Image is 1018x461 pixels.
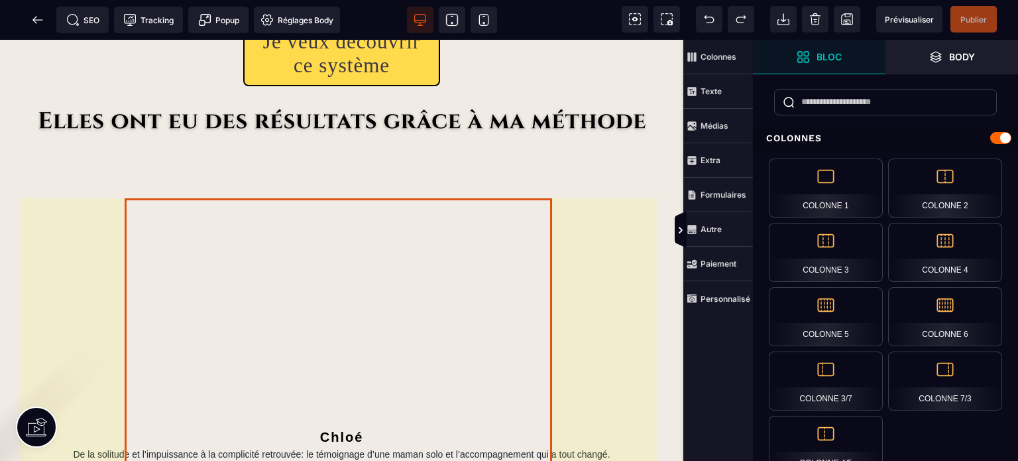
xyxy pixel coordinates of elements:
[701,294,750,304] strong: Personnalisé
[728,6,754,33] span: Rétablir
[949,52,975,62] strong: Body
[960,15,987,25] span: Publier
[701,259,736,269] strong: Paiement
[188,7,249,33] span: Créer une alerte modale
[769,159,883,218] div: Colonne 1
[753,40,885,74] span: Ouvrir les blocs
[123,13,174,27] span: Tracking
[683,178,753,212] span: Formulaires
[769,352,883,411] div: Colonne 3/7
[876,6,942,33] span: Aperçu
[701,155,720,165] strong: Extra
[198,13,239,27] span: Popup
[753,126,1018,151] div: Colonnes
[114,7,183,33] span: Code de suivi
[701,121,728,131] strong: Médias
[683,247,753,281] span: Paiement
[66,13,99,27] span: SEO
[885,40,1018,74] span: Ouvrir les calques
[683,212,753,247] span: Autre
[56,7,109,33] span: Métadata SEO
[888,287,1002,346] div: Colonne 6
[753,211,766,251] span: Afficher les vues
[888,159,1002,218] div: Colonne 2
[769,223,883,282] div: Colonne 3
[20,383,663,428] h2: Chloé
[683,281,753,316] span: Personnalisé
[834,6,860,33] span: Enregistrer
[888,352,1002,411] div: Colonne 7/3
[885,15,934,25] span: Prévisualiser
[260,13,333,27] span: Réglages Body
[683,74,753,109] span: Texte
[254,7,340,33] span: Favicon
[770,6,797,33] span: Importer
[407,7,433,33] span: Voir bureau
[73,409,610,420] span: De la solitude et l’impuissance à la complicité retrouvée: le témoignage d’une maman solo et l’ac...
[683,40,753,74] span: Colonnes
[696,6,722,33] span: Défaire
[701,52,736,62] strong: Colonnes
[950,6,997,33] span: Enregistrer le contenu
[769,287,883,346] div: Colonne 5
[888,223,1002,282] div: Colonne 4
[683,109,753,143] span: Médias
[701,86,722,96] strong: Texte
[20,66,663,100] img: 050c78362420549a7d8620a68c94c432_Ils_ont_eu_des_r%C3%A9sultats_gr%C3%A2ce_%C3%A0_ma_m%C3%A9thode.png
[471,7,497,33] span: Voir mobile
[802,6,828,33] span: Nettoyage
[817,52,842,62] strong: Bloc
[683,143,753,178] span: Extra
[25,7,51,33] span: Retour
[439,7,465,33] span: Voir tablette
[701,224,722,234] strong: Autre
[701,190,746,200] strong: Formulaires
[653,6,680,33] span: Capture d'écran
[622,6,648,33] span: Voir les composants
